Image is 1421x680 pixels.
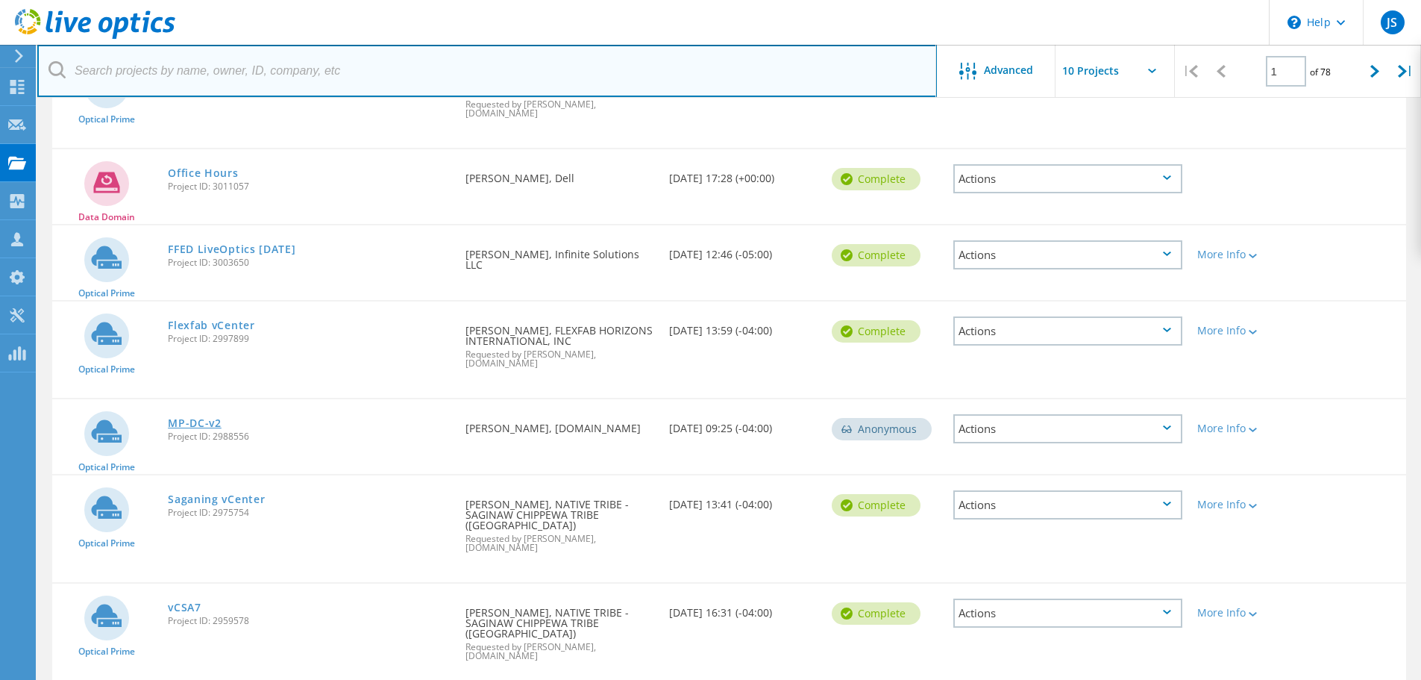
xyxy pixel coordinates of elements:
[78,647,135,656] span: Optical Prime
[1197,249,1290,260] div: More Info
[168,508,451,517] span: Project ID: 2975754
[458,475,661,567] div: [PERSON_NAME], NATIVE TRIBE - SAGINAW CHIPPEWA TRIBE ([GEOGRAPHIC_DATA])
[832,168,920,190] div: Complete
[1197,325,1290,336] div: More Info
[168,494,265,505] a: Saganing vCenter
[168,617,451,626] span: Project ID: 2959578
[1390,45,1421,98] div: |
[984,65,1033,75] span: Advanced
[168,602,201,613] a: vCSA7
[458,399,661,449] div: [PERSON_NAME], [DOMAIN_NAME]
[662,225,824,275] div: [DATE] 12:46 (-05:00)
[168,168,238,178] a: Office Hours
[1175,45,1205,98] div: |
[662,475,824,525] div: [DATE] 13:41 (-04:00)
[465,100,653,118] span: Requested by [PERSON_NAME], [DOMAIN_NAME]
[953,164,1182,193] div: Actions
[1197,499,1290,510] div: More Info
[458,225,661,285] div: [PERSON_NAME], Infinite Solutions LLC
[37,45,937,97] input: Search projects by name, owner, ID, company, etc
[168,320,255,331] a: Flexfab vCenter
[458,584,661,676] div: [PERSON_NAME], NATIVE TRIBE - SAGINAW CHIPPEWA TRIBE ([GEOGRAPHIC_DATA])
[832,244,920,266] div: Complete
[1387,16,1397,28] span: JS
[458,149,661,199] div: [PERSON_NAME], Dell
[168,258,451,267] span: Project ID: 3003650
[78,463,135,472] span: Optical Prime
[953,414,1182,443] div: Actions
[465,534,653,552] span: Requested by [PERSON_NAME], [DOMAIN_NAME]
[168,418,222,428] a: MP-DC-v2
[168,432,451,441] span: Project ID: 2988556
[1197,423,1290,434] div: More Info
[953,599,1182,628] div: Actions
[465,643,653,661] span: Requested by [PERSON_NAME], [DOMAIN_NAME]
[832,320,920,343] div: Complete
[832,418,932,440] div: Anonymous
[662,584,824,633] div: [DATE] 16:31 (-04:00)
[168,334,451,343] span: Project ID: 2997899
[78,115,135,124] span: Optical Prime
[15,31,175,42] a: Live Optics Dashboard
[832,602,920,625] div: Complete
[465,350,653,368] span: Requested by [PERSON_NAME], [DOMAIN_NAME]
[662,399,824,449] div: [DATE] 09:25 (-04:00)
[662,149,824,199] div: [DATE] 17:28 (+00:00)
[832,494,920,517] div: Complete
[168,244,295,255] a: FFED LiveOptics [DATE]
[1197,608,1290,618] div: More Info
[1310,66,1331,78] span: of 78
[953,240,1182,269] div: Actions
[662,302,824,351] div: [DATE] 13:59 (-04:00)
[168,182,451,191] span: Project ID: 3011057
[78,213,135,222] span: Data Domain
[953,316,1182,346] div: Actions
[78,539,135,548] span: Optical Prime
[1287,16,1301,29] svg: \n
[78,289,135,298] span: Optical Prime
[953,490,1182,520] div: Actions
[458,302,661,383] div: [PERSON_NAME], FLEXFAB HORIZONS INTERNATIONAL, INC
[78,365,135,374] span: Optical Prime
